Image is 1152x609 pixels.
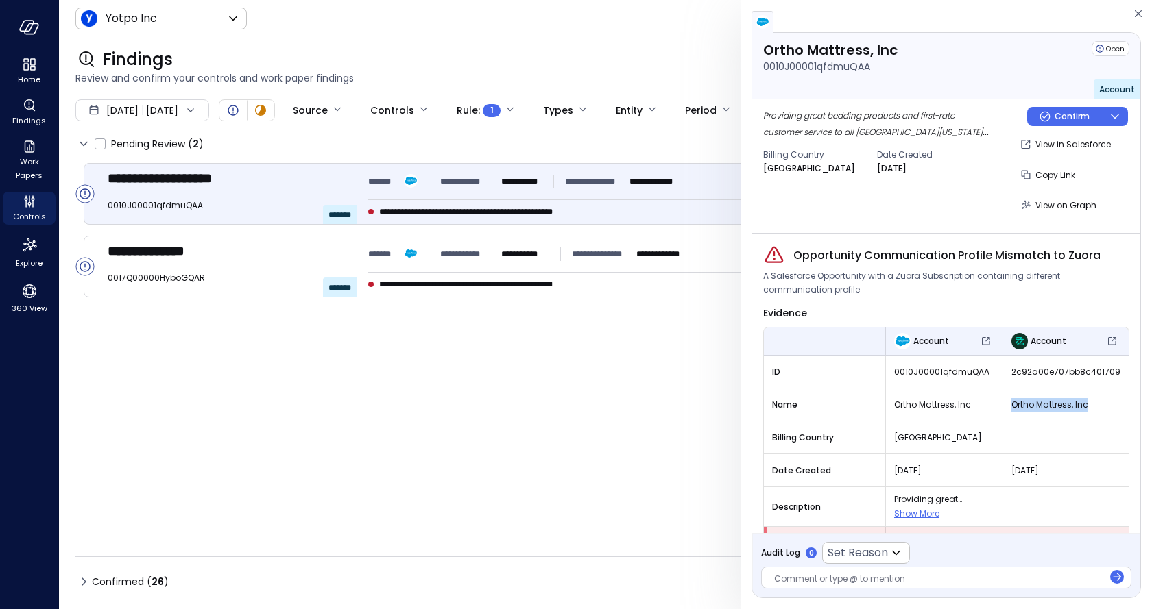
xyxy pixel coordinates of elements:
span: 26 [152,575,164,588]
div: Open [1092,41,1129,56]
span: [DATE] [894,464,994,477]
div: Open [75,257,95,276]
span: A Salesforce Opportunity with a Zuora Subscription containing different communication profile [763,269,1129,297]
button: dropdown-icon-button [1101,107,1128,126]
span: Confirmed [92,571,169,593]
span: Description [772,500,877,514]
div: ( ) [147,574,169,589]
span: [DATE] [106,103,139,118]
button: View on Graph [1016,193,1102,216]
p: Yotpo Inc [106,10,157,27]
div: Source [293,99,328,122]
p: Ortho Mattress, Inc [763,41,898,59]
span: Account [1031,334,1066,348]
span: Findings [12,114,46,127]
span: 1 [490,103,494,117]
span: Account [913,334,949,348]
span: Ortho Mattress, Inc [1011,398,1120,412]
p: 0010J00001qfdmuQAA [763,59,870,74]
img: salesforce [756,15,769,29]
span: Account [1099,84,1135,95]
span: Providing great bedding products and first-rate customer service to all [GEOGRAPHIC_DATA][US_STAT... [894,493,994,506]
span: Show More [894,508,939,519]
img: Account [894,333,911,349]
img: Icon [81,10,97,27]
span: [GEOGRAPHIC_DATA] [894,431,994,445]
span: Opportunity Communication Profile Mismatch to Zuora [793,247,1101,264]
div: Button group with a nested menu [1027,107,1128,126]
span: [DATE] [1011,464,1120,477]
div: 360 View [3,279,56,316]
img: Account [1011,333,1028,349]
span: Findings [103,49,173,71]
div: ( ) [188,136,204,151]
div: Period [685,99,717,122]
div: Explore [3,233,56,271]
span: 0017Q00000HyboGQAR [108,271,346,285]
p: View in Salesforce [1035,138,1111,151]
div: Open [75,184,95,203]
div: Controls [3,192,56,225]
div: Home [3,55,56,88]
span: Evidence [763,306,807,320]
span: Copy Link [1035,169,1075,181]
span: Date Created [877,148,980,162]
div: Rule : [457,99,501,122]
span: Date Created [772,464,877,477]
span: 2 [193,137,199,151]
p: Set Reason [828,545,888,561]
span: Explore [16,256,43,270]
div: Types [543,99,573,122]
span: 360 View [12,301,47,315]
span: Work Papers [8,155,50,182]
span: Controls [13,210,46,223]
span: Ortho Mattress, Inc [894,398,994,412]
span: Billing Country [772,431,877,445]
span: Billing Country [763,148,866,162]
div: Work Papers [3,137,56,184]
span: View on Graph [1035,199,1096,211]
div: Findings [3,96,56,129]
div: Controls [370,99,414,122]
p: 0 [809,548,814,558]
span: 2c92a00e707bb8c401709fb0a7b0119d [1011,365,1120,379]
button: Confirm [1027,107,1101,126]
p: Confirm [1055,110,1090,123]
p: [GEOGRAPHIC_DATA] [763,162,855,175]
span: Review and confirm your controls and work paper findings [75,71,1136,86]
span: Providing great bedding products and first-rate customer service to all [GEOGRAPHIC_DATA][US_STAT... [763,110,989,154]
span: Audit Log [761,546,800,560]
button: View in Salesforce [1016,133,1116,156]
button: Copy Link [1016,163,1081,186]
span: ID [772,365,877,379]
span: 0010J00001qfdmuQAA [894,365,994,379]
span: Home [18,73,40,86]
div: In Progress [252,102,269,119]
span: 0010J00001qfdmuQAA [108,199,346,212]
span: Pending Review [111,133,204,155]
div: Entity [616,99,643,122]
span: Name [772,398,877,412]
p: [DATE] [877,162,907,175]
div: Open [225,102,241,119]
